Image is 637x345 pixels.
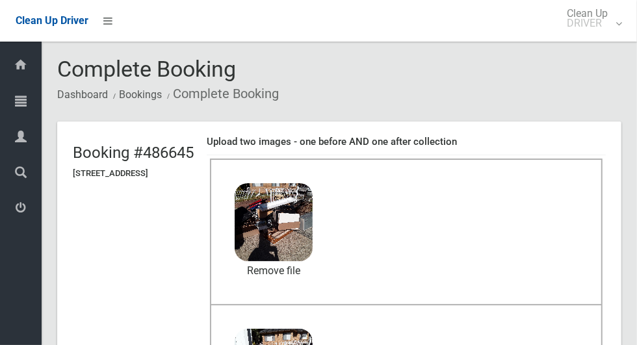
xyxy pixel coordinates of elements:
span: Clean Up Driver [16,14,88,27]
small: DRIVER [567,18,608,28]
li: Complete Booking [164,82,279,106]
span: Clean Up [560,8,621,28]
a: Bookings [119,88,162,101]
a: Remove file [235,261,313,281]
span: Complete Booking [57,56,236,82]
a: Clean Up Driver [16,11,88,31]
h5: [STREET_ADDRESS] [73,169,194,178]
a: Dashboard [57,88,108,101]
h4: Upload two images - one before AND one after collection [207,136,606,147]
h2: Booking #486645 [73,144,194,161]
